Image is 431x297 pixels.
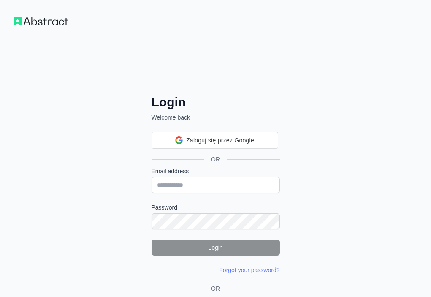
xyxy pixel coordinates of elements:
[219,267,279,273] a: Forgot your password?
[152,132,278,149] div: Zaloguj się przez Google
[204,155,227,163] span: OR
[152,203,280,212] label: Password
[208,284,223,293] span: OR
[152,167,280,175] label: Email address
[152,95,280,110] h2: Login
[14,17,68,25] img: Workflow
[152,240,280,256] button: Login
[186,136,254,145] span: Zaloguj się przez Google
[152,113,280,122] p: Welcome back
